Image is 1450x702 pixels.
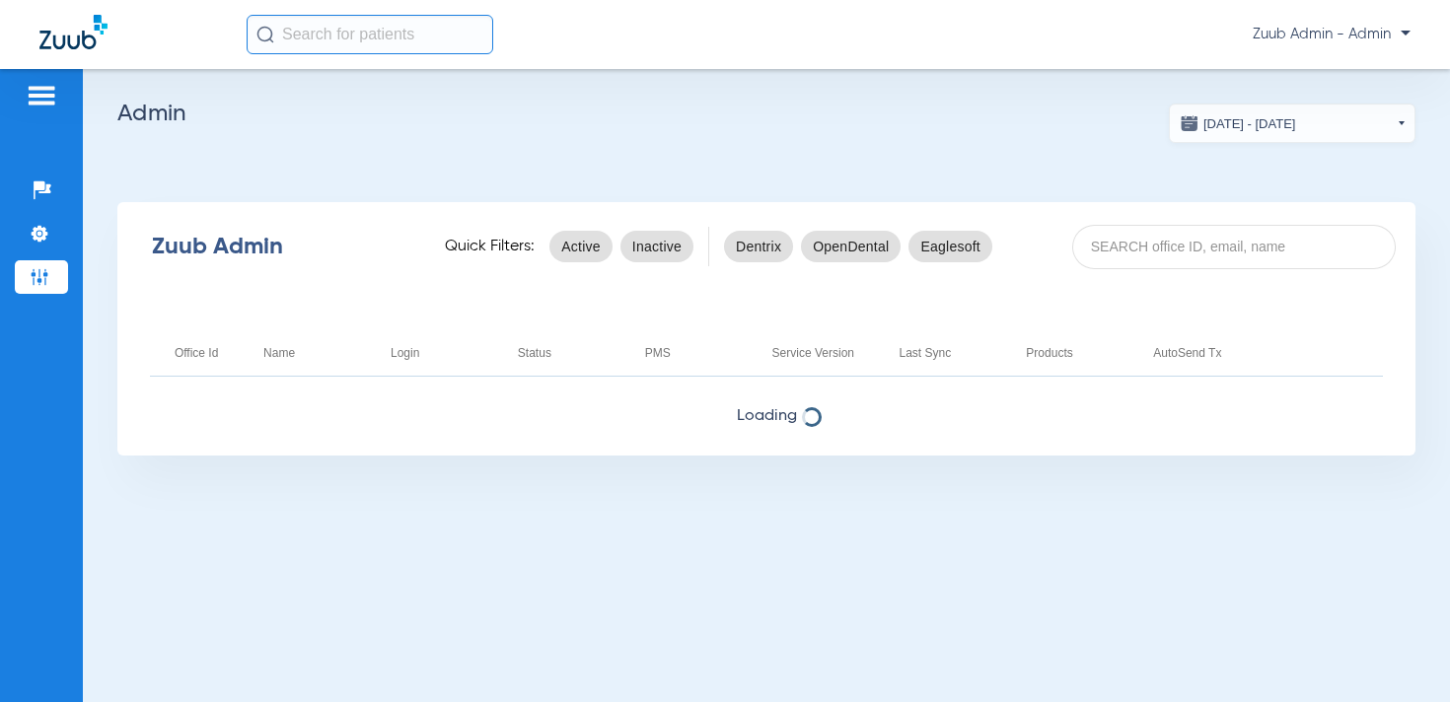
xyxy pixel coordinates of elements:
div: Zuub Admin [152,237,410,256]
div: Last Sync [899,342,1001,364]
input: Search for patients [247,15,493,54]
div: Last Sync [899,342,951,364]
div: Service Version [772,342,854,364]
div: Name [263,342,295,364]
div: Products [1026,342,1072,364]
input: SEARCH office ID, email, name [1072,225,1396,269]
div: Office Id [175,342,239,364]
span: Zuub Admin - Admin [1253,25,1411,44]
img: Zuub Logo [39,15,108,49]
div: Service Version [772,342,875,364]
div: Office Id [175,342,218,364]
span: Quick Filters: [445,237,535,256]
div: PMS [645,342,748,364]
div: Name [263,342,366,364]
span: Active [561,237,601,256]
div: Status [518,342,620,364]
mat-chip-listbox: status-filters [549,227,693,266]
img: date.svg [1180,113,1199,133]
mat-chip-listbox: pms-filters [724,227,992,266]
span: Loading [117,406,1415,426]
img: Search Icon [256,26,274,43]
span: Eaglesoft [920,237,980,256]
img: hamburger-icon [26,84,57,107]
div: AutoSend Tx [1153,342,1256,364]
div: Products [1026,342,1128,364]
div: Status [518,342,551,364]
div: AutoSend Tx [1153,342,1221,364]
span: Inactive [632,237,682,256]
h2: Admin [117,104,1415,123]
div: Login [391,342,493,364]
div: PMS [645,342,671,364]
div: Login [391,342,419,364]
span: Dentrix [736,237,781,256]
button: [DATE] - [DATE] [1169,104,1415,143]
span: OpenDental [813,237,889,256]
